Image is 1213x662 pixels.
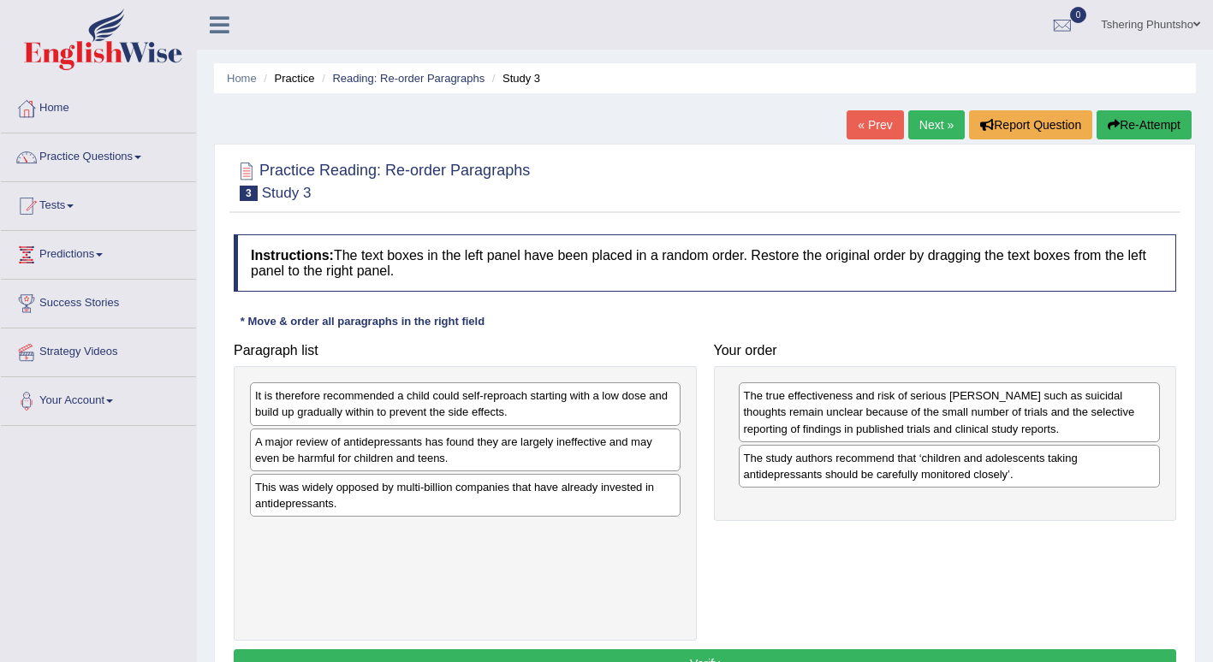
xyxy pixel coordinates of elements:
[240,186,258,201] span: 3
[262,185,312,201] small: Study 3
[908,110,965,139] a: Next »
[227,72,257,85] a: Home
[1,231,196,274] a: Predictions
[714,343,1177,358] h4: Your order
[234,343,697,358] h4: Paragraph list
[488,70,540,86] li: Study 3
[1,377,196,420] a: Your Account
[1097,110,1192,139] button: Re-Attempt
[332,72,485,85] a: Reading: Re-order Paragraphs
[250,474,681,517] div: This was widely opposed by multi-billion companies that have already invested in antidepressants.
[234,234,1176,292] h4: The text boxes in the left panel have been placed in a random order. Restore the original order b...
[250,382,681,425] div: It is therefore recommended a child could self-reproach starting with a low dose and build up gra...
[739,445,1161,488] div: The study authors recommend that ‘children and adolescents taking antidepressants should be caref...
[259,70,314,86] li: Practice
[1,280,196,322] a: Success Stories
[1,85,196,127] a: Home
[250,429,681,471] div: A major review of antidepressants has found they are largely ineffective and may even be harmful ...
[739,382,1161,441] div: The true effectiveness and risk of serious [PERSON_NAME] such as suicidal thoughts remain unclear...
[234,158,530,201] h2: Practice Reading: Re-order Paragraphs
[1,182,196,225] a: Tests
[1,133,196,176] a: Practice Questions
[969,110,1092,139] button: Report Question
[234,313,491,329] div: * Move & order all paragraphs in the right field
[1070,7,1087,23] span: 0
[1,328,196,371] a: Strategy Videos
[847,110,903,139] a: « Prev
[251,248,334,263] b: Instructions:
